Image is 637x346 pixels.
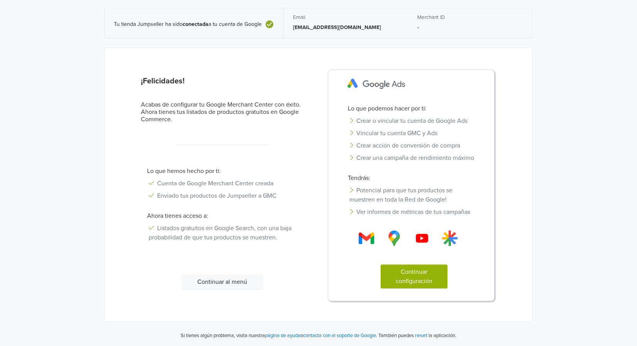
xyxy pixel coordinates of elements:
[183,21,208,27] b: conectada
[342,206,487,218] li: Ver informes de métricas de tus campañas
[442,231,457,246] img: Gmail Logo
[417,24,523,31] p: -
[386,231,402,246] img: Gmail Logo
[359,231,374,246] img: Gmail Logo
[141,177,303,190] li: Cuenta de Google Merchant Center creada
[141,190,303,202] li: Enviado tus productos de Jumpseller a GMC
[181,332,377,340] p: Si tienes algún problema, visita nuestra o .
[342,184,487,206] li: Potencial para que tus productos se muestren en toda la Red de Google!
[265,332,300,339] a: página de ayuda
[141,222,303,244] li: Listados gratuitos en Google Search, con una baja probabilidad de que tus productos se muestren.
[141,101,303,124] h6: Acabas de configurar tu Google Merchant Center con éxito. Ahora tienes tus listados de productos ...
[141,211,303,220] p: Ahora tienes acceso a:
[141,166,303,176] p: Lo que hemos hecho por ti:
[303,332,376,339] a: contacta con el soporte de Google
[381,265,447,288] button: Continuar configuración
[377,331,456,340] p: También puedes la aplicación.
[293,24,399,31] p: [EMAIL_ADDRESS][DOMAIN_NAME]
[114,21,262,28] span: Tu tienda Jumpseller ha sido a tu cuenta de Google
[342,127,487,139] li: Vincular tu cuenta GMC y Ads
[181,275,263,289] button: Continuar al menú
[342,115,487,127] li: Crear o vincular tu cuenta de Google Ads
[417,14,523,20] h5: Merchant ID
[342,173,487,183] p: Tendrás:
[342,104,487,113] p: Lo que podemos hacer por ti:
[342,152,487,164] li: Crear una campaña de rendimiento máximo
[415,331,427,340] button: reset
[342,73,412,95] img: Google Ads Logo
[141,76,303,86] h5: ¡Felicidades!
[414,231,430,246] img: Gmail Logo
[293,14,399,20] h5: Email
[342,139,487,152] li: Crear acción de conversión de compra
